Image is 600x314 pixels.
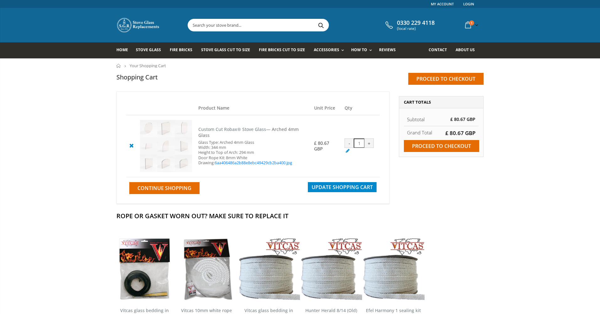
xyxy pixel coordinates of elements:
img: Stove Glass Replacement [116,17,160,33]
div: - [345,138,354,148]
span: £ 80.67 GBP [445,129,475,137]
a: How To [351,42,375,58]
a: Fire Bricks Cut To Size [259,42,310,58]
th: Unit Price [311,101,341,115]
span: Accessories [314,47,339,52]
a: Home [116,64,121,68]
a: Reviews [379,42,400,58]
span: (local rate) [397,26,435,31]
span: Continue Shopping [137,185,191,192]
a: 1 [463,19,479,31]
th: Qty [341,101,380,115]
img: Vitcas stove glass bedding in tape [300,238,362,300]
a: Accessories [314,42,347,58]
span: 0330 229 4118 [397,19,435,26]
a: 0330 229 4118 (local rate) [384,19,435,31]
span: Subtotal [407,116,425,122]
h5: — Arched 4mm Glass [198,127,308,138]
div: + [364,138,374,148]
a: Fire Bricks [170,42,197,58]
span: Stove Glass Cut To Size [201,47,250,52]
a: Home [116,42,133,58]
span: 1 [469,20,474,25]
span: Home [116,47,128,52]
h1: Shopping Cart [116,73,158,81]
div: Glass Type: Arched 4mm Glass Width: 344 mm Height to Top of Arch: 294 mm Door Rope Kit: 8mm White... [198,140,308,166]
a: 6aa406486a2b88e8ebc49429cb2ba400.jpg [215,160,292,165]
span: Fire Bricks [170,47,192,52]
img: Vitcas stove glass bedding in tape [362,238,424,300]
span: About us [456,47,475,52]
a: Stove Glass Cut To Size [201,42,254,58]
img: Custom Cut Robax® Stove Glass - Pool #4 [140,120,192,172]
button: Search [314,19,328,31]
span: Cart Totals [404,99,431,105]
span: Contact [429,47,447,52]
span: How To [351,47,367,52]
span: Stove Glass [136,47,161,52]
img: Vitcas stove glass bedding in tape [238,238,300,300]
th: Product Name [195,101,311,115]
img: Vitcas stove glass bedding in tape [113,238,175,300]
input: Proceed to checkout [408,73,484,85]
a: Stove Glass [136,42,166,58]
button: Update Shopping Cart [308,182,377,192]
input: Search your stove brand... [188,19,399,31]
a: Custom Cut Robax® Stove Glass [198,126,266,132]
span: Update Shopping Cart [312,184,373,191]
input: Proceed to checkout [404,140,479,152]
a: About us [456,42,479,58]
img: Vitcas white rope, glue and gloves kit 10mm [175,238,238,300]
span: Fire Bricks Cut To Size [259,47,305,52]
span: Your Shopping Cart [130,63,166,68]
a: Contact [429,42,452,58]
span: £ 80.67 GBP [450,116,475,122]
a: Continue Shopping [129,182,200,194]
strong: Grand Total [407,129,432,136]
span: £ 80.67 GBP [314,140,329,152]
span: Reviews [379,47,396,52]
h2: Rope Or Gasket Worn Out? Make Sure To Replace It [116,212,484,220]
